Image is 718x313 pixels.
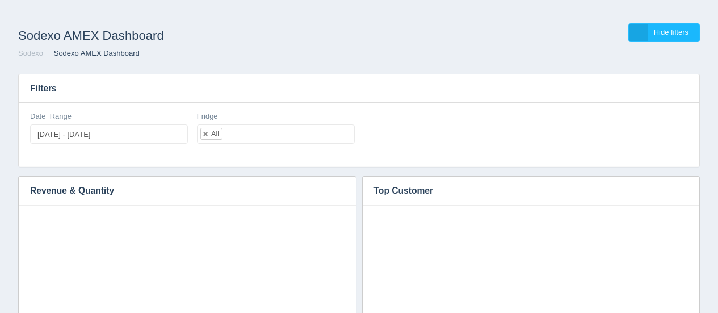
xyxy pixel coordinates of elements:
[45,48,140,59] li: Sodexo AMEX Dashboard
[19,177,339,205] h3: Revenue & Quantity
[19,74,699,103] h3: Filters
[197,111,218,122] label: Fridge
[628,23,700,42] a: Hide filters
[654,28,688,36] span: Hide filters
[211,130,219,137] div: All
[30,111,72,122] label: Date_Range
[18,23,359,48] h1: Sodexo AMEX Dashboard
[363,177,683,205] h3: Top Customer
[18,49,43,57] a: Sodexo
